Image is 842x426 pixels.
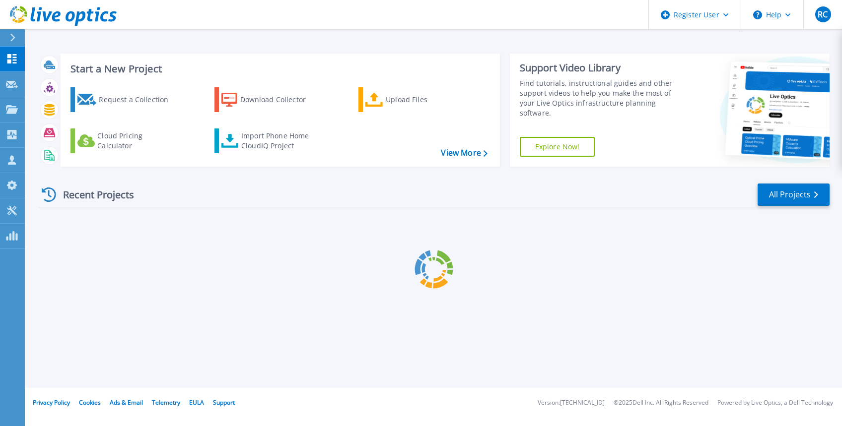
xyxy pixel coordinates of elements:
[189,398,204,407] a: EULA
[520,137,595,157] a: Explore Now!
[818,10,828,18] span: RC
[358,87,469,112] a: Upload Files
[70,87,181,112] a: Request a Collection
[70,63,487,74] h3: Start a New Project
[152,398,180,407] a: Telemetry
[717,400,833,406] li: Powered by Live Optics, a Dell Technology
[97,131,177,151] div: Cloud Pricing Calculator
[70,128,181,153] a: Cloud Pricing Calculator
[614,400,708,406] li: © 2025 Dell Inc. All Rights Reserved
[214,87,325,112] a: Download Collector
[33,398,70,407] a: Privacy Policy
[241,131,319,151] div: Import Phone Home CloudIQ Project
[38,183,147,207] div: Recent Projects
[386,90,465,110] div: Upload Files
[520,61,682,74] div: Support Video Library
[79,398,101,407] a: Cookies
[240,90,320,110] div: Download Collector
[538,400,605,406] li: Version: [TECHNICAL_ID]
[110,398,143,407] a: Ads & Email
[99,90,178,110] div: Request a Collection
[213,398,235,407] a: Support
[758,183,830,206] a: All Projects
[441,148,487,158] a: View More
[520,78,682,118] div: Find tutorials, instructional guides and other support videos to help you make the most of your L...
